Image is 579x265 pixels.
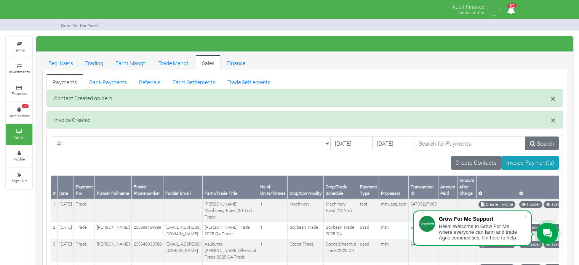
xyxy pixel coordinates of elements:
td: 3 [51,239,58,262]
th: Funder Phonenumber [132,175,163,199]
small: Admin [14,135,25,140]
a: 62 Notifications [6,102,32,123]
a: Search [525,137,559,150]
div: Invoice Created [46,111,563,128]
td: 2 [51,222,58,239]
small: Profile [14,156,25,162]
a: Funder [519,201,542,208]
td: ussd [358,239,379,262]
i: Notifications [504,2,518,19]
small: Finances [11,91,27,96]
a: 62 [504,7,518,14]
th: No of Units/Tonnes [258,175,288,199]
td: mtn [379,239,409,262]
td: [PERSON_NAME] Machinery Fund (10 Yrs) Trade [203,199,258,222]
span: 62 [22,104,29,109]
td: Asukuma [PERSON_NAME]/Shearnut Trade 2025 Q4 Trade [203,239,258,262]
td: Machinery [288,199,324,222]
button: Close [551,116,555,125]
input: DD/MM/YYYY [372,137,414,150]
td: 1 [51,199,58,222]
td: Cocoa/Shearnut Trade 2025 Q4 [324,239,358,262]
a: Farms [6,37,32,58]
td: Trade [74,199,95,222]
a: Sign Out [6,168,32,189]
td: [EMAIL_ADDRESS][DOMAIN_NAME] [163,239,203,262]
a: Finance [221,55,251,70]
td: ussd [358,222,379,239]
td: [DATE] [58,199,74,222]
th: Crop/Commodity [288,175,324,199]
input: Search for Payments [414,137,526,150]
td: 64703227065 [409,199,438,222]
a: Create Invoice [478,201,515,208]
th: Funder Email [163,175,203,199]
span: × [551,114,555,126]
small: Investments [9,69,30,74]
a: Reg. Users [42,55,79,70]
div: Contact Created on Xero [46,90,563,107]
td: Soybean Trade 2025 Q4 [324,222,358,239]
img: growforme image [61,2,64,17]
td: 233549035788 [132,239,163,262]
a: Invoice Payment(s) [501,156,559,170]
th: Amount After Charge [457,175,477,199]
th: # [51,175,58,199]
td: test [358,199,379,222]
td: [DATE] [58,222,74,239]
small: Farms [13,47,25,53]
a: Finances [6,80,32,101]
a: Trade Settlements [221,74,277,89]
small: Sign Out [12,178,27,183]
div: Grow For Me Support [439,216,523,222]
a: Trade [544,201,565,208]
th: Funder Fullname [95,175,132,199]
td: [PERSON_NAME] [95,222,132,239]
td: Cocoa Trade [288,239,324,262]
td: [PERSON_NAME] Trade 2025 Q4 Trade [203,222,258,239]
span: 62 [507,3,517,8]
td: 1 [258,239,288,262]
small: Notifications [8,113,30,118]
a: Farm Mangt. [109,55,152,70]
a: Funder [519,241,542,248]
th: Amount Paid [438,175,457,199]
td: Machinery Fund (10 Yrs) [324,199,358,222]
td: [DATE] [58,239,74,262]
span: × [551,93,555,104]
th: Transaction ID [409,175,438,199]
td: Trade [74,222,95,239]
td: 1627.50 [457,239,477,262]
a: Payments [46,74,83,89]
input: DD/MM/YYYY [330,137,373,150]
a: Investments [6,58,32,79]
td: [EMAIL_ADDRESS][DOMAIN_NAME] [163,222,203,239]
a: Bank Payments [83,74,133,89]
td: Trade [74,239,95,262]
a: Trading [79,55,109,70]
th: Processor [379,175,409,199]
th: Crop/Trade Schedule [324,175,358,199]
td: mtn_app_test [379,199,409,222]
th: Payment Type [358,175,379,199]
td: 233599154899 [132,222,163,239]
td: mtn [379,222,409,239]
td: 1627.50 [438,239,457,262]
p: Audit Finance [452,2,485,11]
td: 1 [258,199,288,222]
a: Trade Mangt. [152,55,196,70]
a: Sales [196,55,221,70]
th: Payment For [74,175,95,199]
small: Administrator [458,10,485,15]
td: 1 [258,222,288,239]
td: 64694057801 [409,239,438,262]
th: Farm/Trade Title [203,175,258,199]
th: Date [58,175,74,199]
td: [PERSON_NAME] [95,239,132,262]
img: growforme image [486,2,502,17]
button: Close [551,94,555,103]
a: Farm Settlements [166,74,221,89]
small: Grow For Me Panel [61,22,98,28]
a: Profile [6,146,32,167]
div: Hello! Welcome to Grow For Me where everyone can farm and trade Agric commodities. I'm here to help. [439,223,523,241]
